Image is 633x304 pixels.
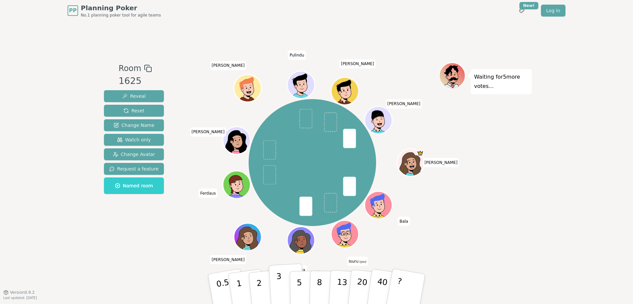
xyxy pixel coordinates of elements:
p: Waiting for 5 more votes... [474,72,528,91]
button: Version0.9.2 [3,290,35,295]
button: Click to change your avatar [332,221,358,247]
span: Click to change your name [199,189,218,198]
span: Click to change your name [288,51,306,60]
a: PPPlanning PokerNo.1 planning poker tool for agile teams [68,3,161,18]
button: Change Name [104,119,164,131]
span: Last updated: [DATE] [3,296,37,300]
span: Watch only [117,136,151,143]
button: Reveal [104,90,164,102]
span: Click to change your name [339,59,376,68]
span: Planning Poker [81,3,161,13]
span: Reset [123,107,144,114]
span: Click to change your name [386,99,422,108]
span: Click to change your name [210,255,246,264]
button: Reset [104,105,164,117]
button: Watch only [104,134,164,146]
span: Click to change your name [423,158,459,167]
div: New! [519,2,538,9]
span: Change Name [114,122,154,129]
a: Log in [541,5,565,17]
button: Request a feature [104,163,164,175]
span: PP [69,7,76,15]
span: Reveal [122,93,146,99]
span: Named room [115,182,153,189]
div: 1625 [119,74,152,88]
span: Room [119,62,141,74]
button: Change Avatar [104,148,164,160]
span: Click to change your name [347,257,368,266]
span: Click to change your name [210,61,246,70]
span: Click to change your name [190,127,226,136]
button: New! [516,5,528,17]
span: No.1 planning poker tool for agile teams [81,13,161,18]
span: Change Avatar [113,151,155,158]
button: Named room [104,177,164,194]
span: (you) [359,260,366,263]
span: Click to change your name [398,217,410,226]
span: Version 0.9.2 [10,290,35,295]
span: Staci is the host [417,150,424,157]
span: Request a feature [109,166,159,172]
span: Click to change your name [287,265,307,275]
